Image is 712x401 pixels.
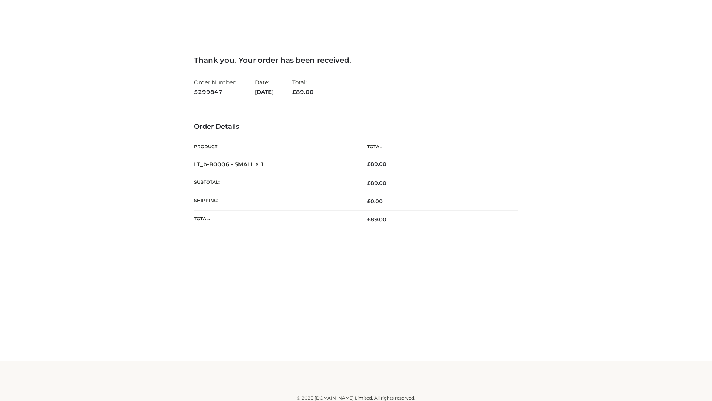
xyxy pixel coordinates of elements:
[367,180,386,186] span: 89.00
[292,88,296,95] span: £
[194,123,518,131] h3: Order Details
[194,76,236,98] li: Order Number:
[194,174,356,192] th: Subtotal:
[367,198,370,205] span: £
[367,216,370,223] span: £
[367,198,383,205] bdi: 0.00
[194,192,356,211] th: Shipping:
[255,87,274,97] strong: [DATE]
[356,138,518,155] th: Total
[292,88,314,95] span: 89.00
[367,180,370,186] span: £
[367,161,370,167] span: £
[194,56,518,65] h3: Thank you. Your order has been received.
[292,76,314,98] li: Total:
[194,161,254,168] a: LT_b-B0006 - SMALL
[194,87,236,97] strong: 5299847
[367,216,386,223] span: 89.00
[194,211,356,229] th: Total:
[256,161,264,168] strong: × 1
[367,161,386,167] bdi: 89.00
[255,76,274,98] li: Date:
[194,138,356,155] th: Product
